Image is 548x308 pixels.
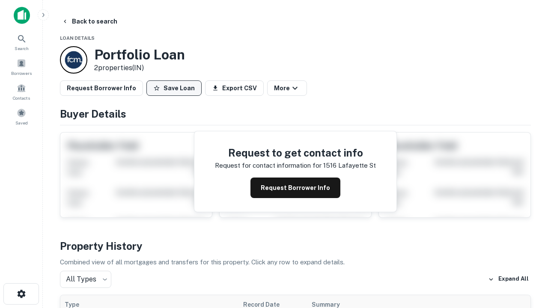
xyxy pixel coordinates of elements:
h3: Portfolio Loan [94,47,185,63]
button: More [267,80,307,96]
h4: Buyer Details [60,106,531,121]
h4: Request to get contact info [215,145,376,160]
button: Request Borrower Info [250,178,340,198]
span: Search [15,45,29,52]
button: Save Loan [146,80,202,96]
a: Saved [3,105,40,128]
button: Request Borrower Info [60,80,143,96]
a: Borrowers [3,55,40,78]
button: Expand All [486,273,531,286]
p: Request for contact information for [215,160,322,171]
a: Contacts [3,80,40,103]
span: Saved [15,119,28,126]
img: capitalize-icon.png [14,7,30,24]
button: Export CSV [205,80,264,96]
span: Loan Details [60,36,95,41]
p: Combined view of all mortgages and transfers for this property. Click any row to expand details. [60,257,531,267]
a: Search [3,30,40,53]
iframe: Chat Widget [505,240,548,281]
span: Borrowers [11,70,32,77]
div: All Types [60,271,111,288]
h4: Property History [60,238,531,254]
button: Back to search [58,14,121,29]
span: Contacts [13,95,30,101]
p: 1516 lafayette st [323,160,376,171]
p: 2 properties (IN) [94,63,185,73]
